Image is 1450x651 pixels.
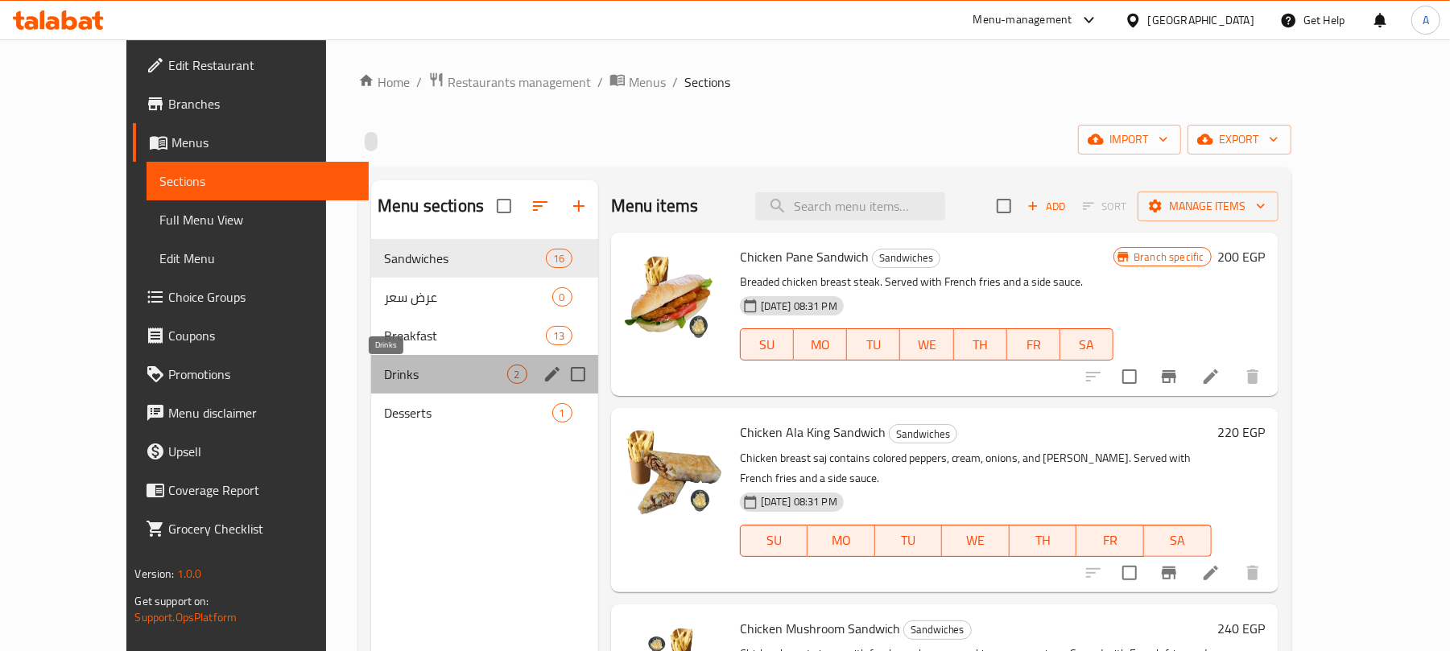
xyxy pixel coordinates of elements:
button: Manage items [1138,192,1279,221]
span: Coverage Report [168,480,356,500]
span: Add [1025,197,1068,216]
span: Sandwiches [890,425,956,443]
span: 1.0.0 [177,563,202,584]
li: / [416,72,422,92]
span: 2 [508,367,527,382]
h2: Menu items [611,194,699,218]
span: Desserts [384,403,551,422]
span: Sandwiches [904,620,971,639]
span: Choice Groups [168,287,356,307]
a: Support.OpsPlatform [134,607,237,628]
nav: Menu sections [371,233,598,439]
span: import [1091,130,1168,150]
a: Restaurants management [428,72,591,93]
button: delete [1233,357,1272,396]
button: Branch-specific-item [1150,554,1188,592]
span: Grocery Checklist [168,519,356,538]
span: Drinks [384,365,506,384]
span: Select all sections [487,189,521,223]
a: Coupons [133,316,369,355]
span: Branch specific [1127,249,1210,265]
a: Edit Restaurant [133,46,369,84]
div: Sandwiches [872,249,940,268]
span: WE [907,333,947,356]
div: [GEOGRAPHIC_DATA] [1148,11,1254,29]
a: Grocery Checklist [133,509,369,548]
a: Edit menu item [1201,367,1221,386]
button: edit [540,362,564,386]
div: Sandwiches16 [371,239,598,278]
button: TH [1010,525,1077,557]
button: FR [1076,525,1144,557]
div: عرض سعر0 [371,278,598,316]
button: Branch-specific-item [1150,357,1188,396]
h6: 220 EGP [1218,421,1266,443]
a: Menu disclaimer [133,393,369,432]
span: MO [814,529,869,552]
span: 1 [553,406,572,421]
span: Get support on: [134,591,209,612]
img: Chicken Ala King Sandwich [624,421,727,524]
button: WE [942,525,1010,557]
span: FR [1083,529,1138,552]
span: SU [747,333,787,356]
button: MO [794,328,847,361]
a: Full Menu View [147,200,369,239]
div: Breakfast [384,326,546,345]
span: Sandwiches [873,249,940,267]
a: Menus [609,72,666,93]
a: Coverage Report [133,471,369,509]
span: SU [747,529,801,552]
div: Drinks2edit [371,355,598,393]
button: Add [1021,194,1072,219]
div: items [552,287,572,307]
span: WE [948,529,1003,552]
button: SU [740,525,808,557]
button: delete [1233,554,1272,592]
span: A [1423,11,1429,29]
span: Manage items [1150,196,1266,216]
span: 13 [547,328,571,344]
a: Menus [133,123,369,162]
span: TH [960,333,1001,356]
button: export [1188,125,1291,155]
span: TU [853,333,894,356]
span: Sections [684,72,730,92]
div: Breakfast13 [371,316,598,355]
button: Add section [560,187,598,225]
span: عرض سعر [384,287,551,307]
div: items [552,403,572,422]
span: Chicken Ala King Sandwich [740,420,886,444]
div: Sandwiches [903,620,972,640]
button: import [1078,125,1181,155]
span: Menus [171,133,356,152]
span: Select section [987,189,1021,223]
div: items [507,365,527,384]
span: Edit Menu [159,249,356,268]
h6: 240 EGP [1218,617,1266,640]
span: Add item [1021,194,1072,219]
button: SA [1144,525,1212,557]
span: Coupons [168,326,356,345]
span: Select to update [1113,360,1146,393]
span: export [1200,130,1279,150]
li: / [672,72,678,92]
span: Sandwiches [384,249,546,268]
span: [DATE] 08:31 PM [754,494,844,509]
span: Sections [159,171,356,191]
img: Chicken Pane Sandwich [624,245,727,348]
a: Upsell [133,432,369,471]
button: TU [875,525,943,557]
span: TH [1016,529,1071,552]
span: TU [882,529,936,552]
a: Branches [133,84,369,123]
span: Sort sections [521,187,560,225]
button: FR [1007,328,1060,361]
button: TH [954,328,1007,361]
span: [DATE] 08:31 PM [754,299,844,314]
button: WE [900,328,953,361]
input: search [755,192,945,220]
span: SA [1150,529,1205,552]
span: Promotions [168,365,356,384]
